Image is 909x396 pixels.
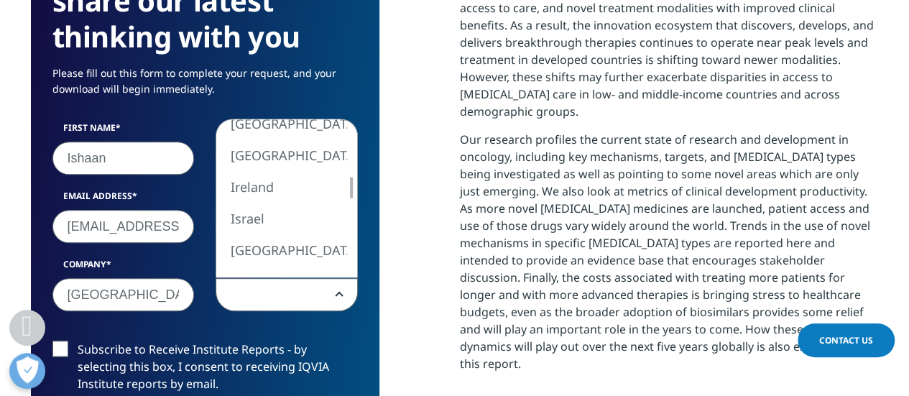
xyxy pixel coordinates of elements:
p: Please fill out this form to complete your request, and your download will begin immediately. [52,65,358,108]
li: Ireland [216,171,347,203]
li: [GEOGRAPHIC_DATA] [216,108,347,139]
button: Open Preferences [9,353,45,389]
li: [GEOGRAPHIC_DATA] [216,234,347,266]
li: [GEOGRAPHIC_DATA] [216,266,347,298]
p: Our research profiles the current state of research and development in oncology, including key me... [460,131,879,383]
a: Contact Us [798,323,895,357]
label: First Name [52,121,195,142]
span: Contact Us [819,334,873,346]
label: Email Address [52,190,195,210]
label: Company [52,258,195,278]
li: [GEOGRAPHIC_DATA] [216,139,347,171]
li: Israel [216,203,347,234]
